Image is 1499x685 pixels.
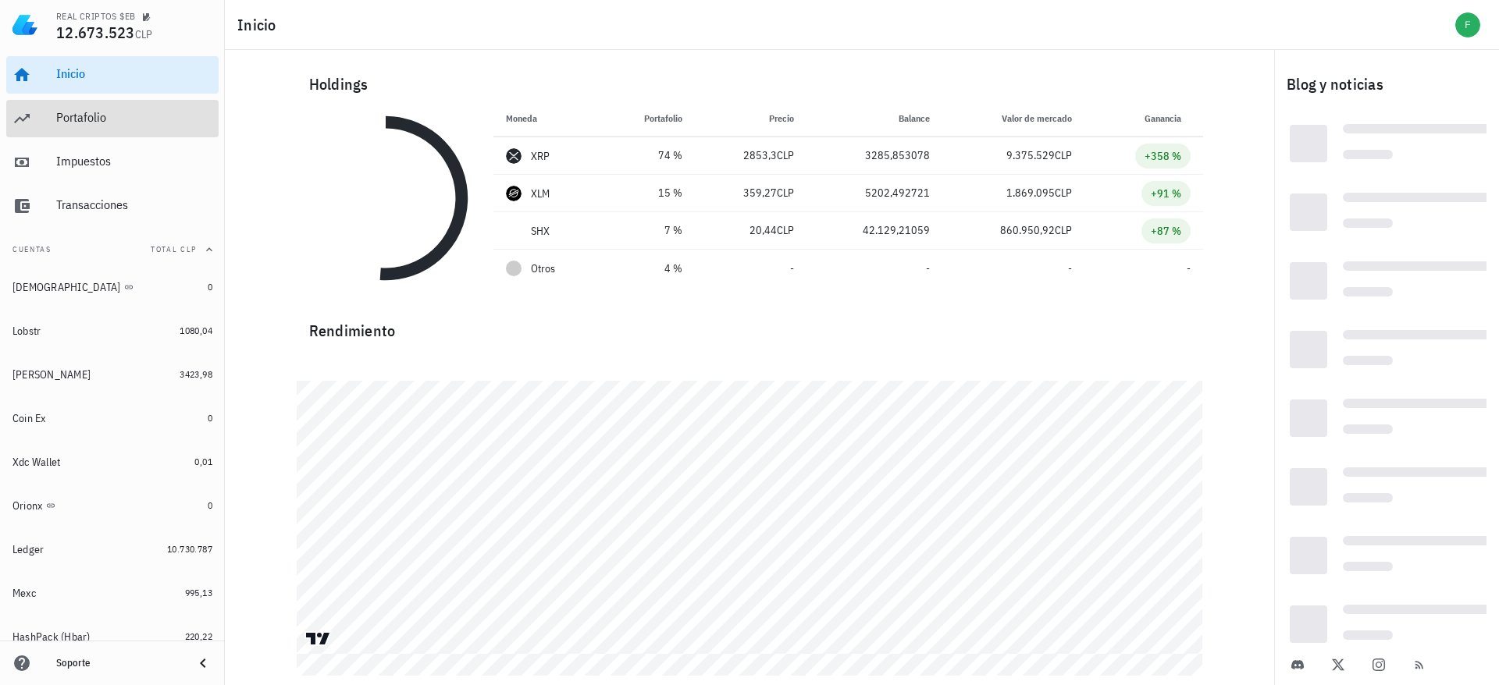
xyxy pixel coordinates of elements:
th: Moneda [493,100,603,137]
div: XLM-icon [506,186,522,201]
th: Portafolio [602,100,695,137]
span: - [1068,261,1072,275]
div: Blog y noticias [1274,59,1499,109]
div: 42.129,21059 [819,222,930,239]
th: Precio [695,100,806,137]
span: Ganancia [1145,112,1191,124]
div: 15 % [614,185,682,201]
div: Orionx [12,499,43,513]
span: CLP [1055,223,1072,237]
span: 0 [208,281,212,293]
div: Loading... [1290,468,1327,506]
div: Transacciones [56,197,212,212]
div: 3285,853078 [819,147,930,164]
div: 4 % [614,261,682,277]
a: [PERSON_NAME] 3423,98 [6,356,219,393]
div: +91 % [1151,186,1181,201]
img: LedgiFi [12,12,37,37]
span: 10.730.787 [167,543,212,555]
div: Loading... [1343,356,1393,370]
a: HashPack (Hbar) 220,22 [6,618,219,655]
span: 995,13 [185,587,212,598]
div: [PERSON_NAME] [12,368,91,382]
div: Loading... [1290,331,1327,368]
a: Impuestos [6,144,219,181]
span: 1080,04 [180,325,212,336]
div: Loading... [1290,125,1327,162]
div: Loading... [1343,193,1499,207]
span: 860.950,92 [1000,223,1055,237]
span: CLP [777,186,794,200]
div: Loading... [1343,218,1393,232]
div: +87 % [1151,223,1181,239]
a: Transacciones [6,187,219,225]
div: 7 % [614,222,682,239]
span: - [790,261,794,275]
span: CLP [777,223,794,237]
div: XLM [531,186,550,201]
div: Loading... [1343,630,1393,644]
div: XRP-icon [506,148,522,164]
span: 359,27 [743,186,777,200]
div: SHX [531,223,550,239]
span: CLP [777,148,794,162]
a: Lobstr 1080,04 [6,312,219,350]
div: Mexc [12,587,36,600]
div: Lobstr [12,325,41,338]
div: Loading... [1343,562,1393,576]
span: CLP [135,27,153,41]
span: CLP [1055,148,1072,162]
span: 3423,98 [180,368,212,380]
span: 220,22 [185,630,212,642]
div: Ledger [12,543,45,556]
a: Orionx 0 [6,487,219,524]
div: Loading... [1290,537,1327,574]
div: REAL CRIPTOS $EB [56,10,135,23]
div: Loading... [1343,124,1499,138]
div: 74 % [614,147,682,164]
div: Loading... [1343,330,1499,344]
div: Loading... [1343,605,1499,619]
div: Loading... [1343,536,1499,550]
button: CuentasTotal CLP [6,231,219,268]
div: Loading... [1343,493,1393,507]
div: Loading... [1343,467,1499,481]
a: [DEMOGRAPHIC_DATA] 0 [6,268,219,306]
div: XRP [531,148,550,164]
span: CLP [1055,186,1072,200]
a: Charting by TradingView [304,631,332,646]
div: Inicio [56,66,212,81]
th: Balance [806,100,942,137]
span: - [926,261,930,275]
a: Coin Ex 0 [6,399,219,437]
div: Xdc Wallet [12,456,61,469]
div: Holdings [297,59,1203,109]
span: 9.375.529 [1006,148,1055,162]
div: Portafolio [56,110,212,125]
div: Soporte [56,657,181,669]
a: Mexc 995,13 [6,574,219,612]
a: Inicio [6,56,219,94]
th: Valor de mercado [942,100,1084,137]
div: Loading... [1290,193,1327,231]
span: 0,01 [194,456,212,467]
a: Xdc Wallet 0,01 [6,443,219,481]
div: Loading... [1343,261,1499,275]
div: HashPack (Hbar) [12,630,91,644]
div: SHX-icon [506,223,522,239]
span: 12.673.523 [56,22,135,43]
div: Loading... [1343,399,1499,413]
h1: Inicio [237,12,283,37]
div: Rendimiento [297,306,1203,343]
div: Loading... [1290,605,1327,643]
div: Loading... [1343,150,1393,164]
div: Loading... [1290,262,1327,300]
span: 2853,3 [743,148,777,162]
span: Otros [531,261,555,277]
span: 0 [208,412,212,424]
div: Loading... [1343,287,1393,301]
div: avatar [1455,12,1480,37]
a: Portafolio [6,100,219,137]
div: Loading... [1290,399,1327,437]
span: Total CLP [151,244,197,254]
